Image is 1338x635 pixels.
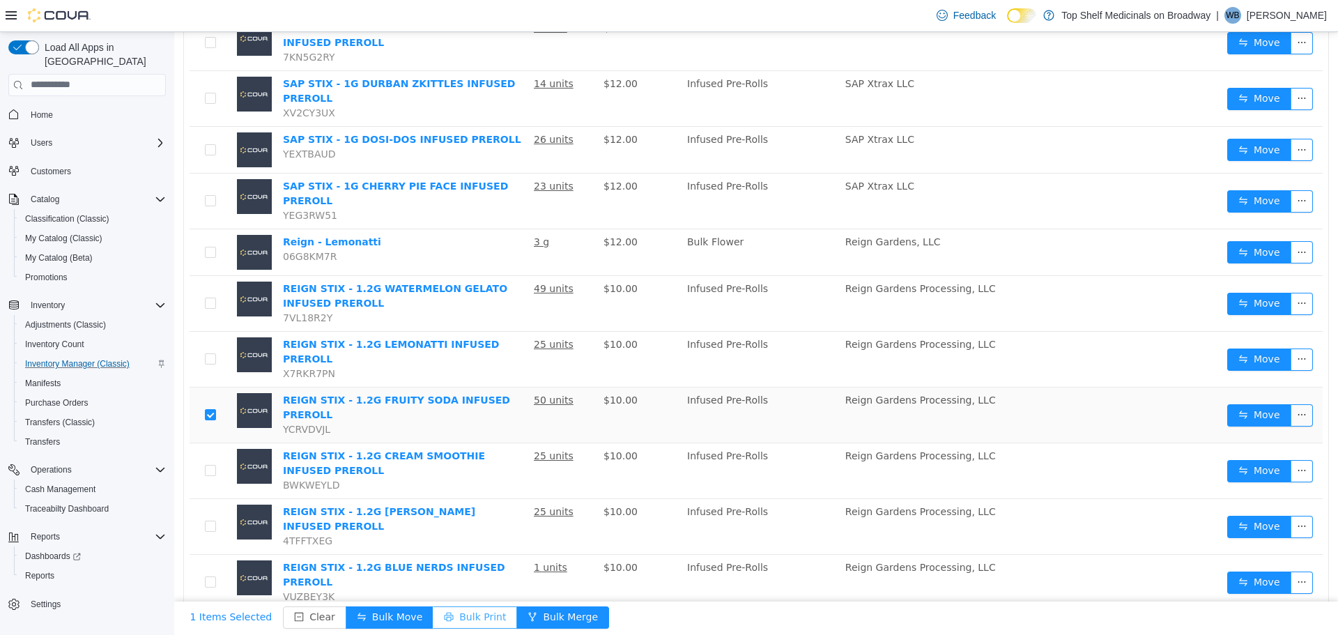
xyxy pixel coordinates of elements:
[507,523,666,579] td: Infused Pre-Rolls
[1053,316,1117,339] button: icon: swapMove
[1053,484,1117,506] button: icon: swapMove
[671,530,822,541] span: Reign Gardens Processing, LLC
[31,464,72,475] span: Operations
[1116,261,1139,283] button: icon: ellipsis
[20,355,166,372] span: Inventory Manager (Classic)
[63,45,98,79] img: SAP STIX - 1G DURBAN ZKITTLES INFUSED PREROLL placeholder
[109,447,165,459] span: BWKWEYLD
[20,434,66,450] a: Transfers
[25,503,109,514] span: Traceabilty Dashboard
[25,417,95,428] span: Transfers (Classic)
[20,316,111,333] a: Adjustments (Classic)
[429,474,463,485] span: $10.00
[20,250,98,266] a: My Catalog (Beta)
[14,499,171,519] button: Traceabilty Dashboard
[25,484,95,495] span: Cash Management
[1007,8,1036,23] input: Dark Mode
[14,374,171,393] button: Manifests
[671,251,822,262] span: Reign Gardens Processing, LLC
[1116,209,1139,231] button: icon: ellipsis
[20,548,86,565] a: Dashboards
[14,248,171,268] button: My Catalog (Beta)
[507,300,666,355] td: Infused Pre-Rolls
[109,392,156,403] span: YCRVDVJL
[109,75,161,86] span: XV2CY3UX
[109,574,172,597] button: icon: minus-squareClear
[109,102,347,113] a: SAP STIX - 1G DOSI-DOS INFUSED PREROLL
[429,362,463,374] span: $10.00
[20,500,114,517] a: Traceabilty Dashboard
[14,393,171,413] button: Purchase Orders
[109,503,158,514] span: 4TFFTXEG
[429,530,463,541] span: $10.00
[31,137,52,148] span: Users
[14,566,171,586] button: Reports
[1116,316,1139,339] button: icon: ellipsis
[25,595,166,613] span: Settings
[109,474,301,500] a: REIGN STIX - 1.2G [PERSON_NAME] INFUSED PREROLL
[1053,372,1117,395] button: icon: swapMove
[31,531,60,542] span: Reports
[14,315,171,335] button: Adjustments (Classic)
[14,268,171,287] button: Promotions
[1116,158,1139,181] button: icon: ellipsis
[20,481,166,498] span: Cash Management
[1053,261,1117,283] button: icon: swapMove
[14,546,171,566] a: Dashboards
[1053,209,1117,231] button: icon: swapMove
[1116,372,1139,395] button: icon: ellipsis
[20,230,108,247] a: My Catalog (Classic)
[20,375,166,392] span: Manifests
[3,190,171,209] button: Catalog
[20,375,66,392] a: Manifests
[25,297,70,314] button: Inventory
[1053,158,1117,181] button: icon: swapMove
[671,418,822,429] span: Reign Gardens Processing, LLC
[1247,7,1327,24] p: [PERSON_NAME]
[20,269,73,286] a: Promotions
[14,413,171,432] button: Transfers (Classic)
[31,166,71,177] span: Customers
[342,574,435,597] button: icon: forkBulk Merge
[25,528,66,545] button: Reports
[429,102,463,113] span: $12.00
[109,178,163,189] span: YEG3RW51
[63,100,98,135] img: SAP STIX - 1G DOSI-DOS INFUSED PREROLL placeholder
[25,358,130,369] span: Inventory Manager (Classic)
[25,570,54,581] span: Reports
[25,107,59,123] a: Home
[63,417,98,452] img: REIGN STIX - 1.2G CREAM SMOOTHIE INFUSED PREROLL placeholder
[20,250,166,266] span: My Catalog (Beta)
[109,204,207,215] a: Reign - Lemonatti
[171,574,259,597] button: icon: swapBulk Move
[507,411,666,467] td: Infused Pre-Rolls
[20,434,166,450] span: Transfers
[671,46,740,57] span: SAP Xtrax LLC
[63,305,98,340] img: REIGN STIX - 1.2G LEMONATTI INFUSED PREROLL placeholder
[671,474,822,485] span: Reign Gardens Processing, LLC
[109,307,325,332] a: REIGN STIX - 1.2G LEMONATTI INFUSED PREROLL
[25,162,166,180] span: Customers
[20,336,90,353] a: Inventory Count
[25,213,109,224] span: Classification (Classic)
[109,530,331,556] a: REIGN STIX - 1.2G BLUE NERDS INFUSED PREROLL
[20,481,101,498] a: Cash Management
[1053,107,1117,129] button: icon: swapMove
[25,297,166,314] span: Inventory
[25,135,58,151] button: Users
[25,135,166,151] span: Users
[31,109,53,121] span: Home
[429,148,463,160] span: $12.00
[109,418,311,444] a: REIGN STIX - 1.2G CREAM SMOOTHIE INFUSED PREROLL
[429,204,463,215] span: $12.00
[1053,56,1117,78] button: icon: swapMove
[109,559,160,570] span: VUZBEY3K
[931,1,1001,29] a: Feedback
[25,378,61,389] span: Manifests
[20,355,135,372] a: Inventory Manager (Classic)
[20,414,166,431] span: Transfers (Classic)
[20,230,166,247] span: My Catalog (Classic)
[109,148,334,174] a: SAP STIX - 1G CHERRY PIE FACE INFUSED PREROLL
[507,355,666,411] td: Infused Pre-Rolls
[671,362,822,374] span: Reign Gardens Processing, LLC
